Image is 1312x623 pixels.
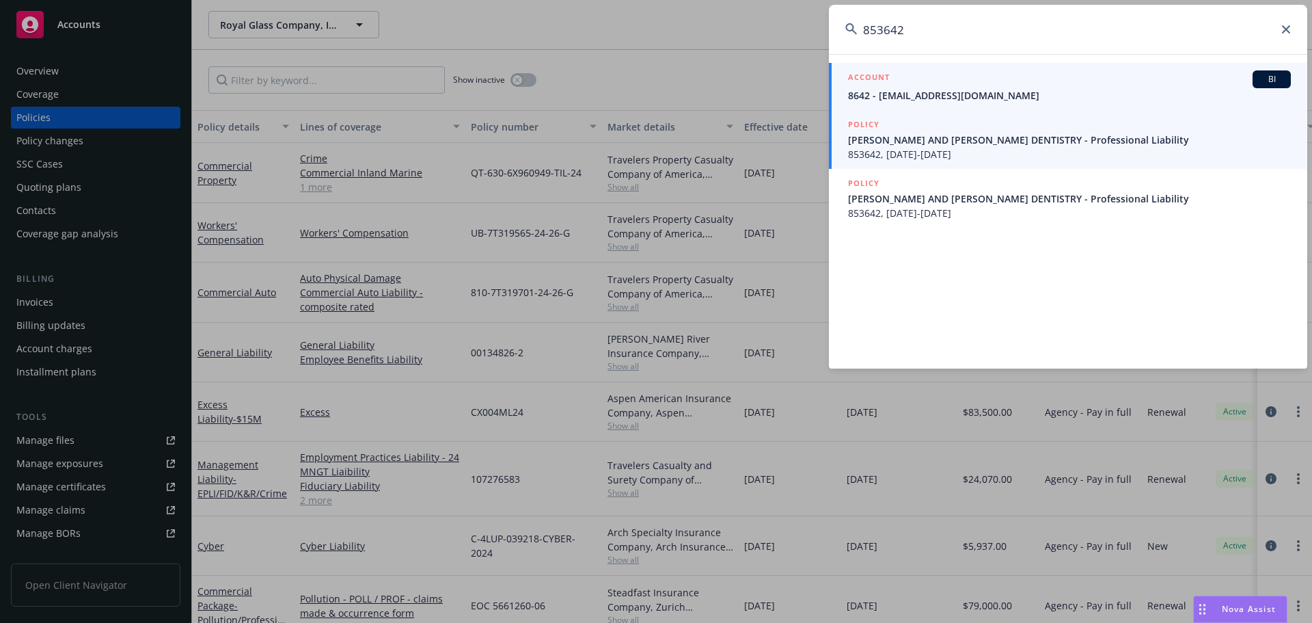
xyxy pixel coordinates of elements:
a: POLICY[PERSON_NAME] AND [PERSON_NAME] DENTISTRY - Professional Liability853642, [DATE]-[DATE] [829,169,1307,228]
a: ACCOUNTBI8642 - [EMAIL_ADDRESS][DOMAIN_NAME] [829,63,1307,110]
span: BI [1258,73,1285,85]
div: Drag to move [1194,596,1211,622]
span: 853642, [DATE]-[DATE] [848,147,1291,161]
span: 853642, [DATE]-[DATE] [848,206,1291,220]
input: Search... [829,5,1307,54]
h5: POLICY [848,176,879,190]
span: [PERSON_NAME] AND [PERSON_NAME] DENTISTRY - Professional Liability [848,191,1291,206]
span: [PERSON_NAME] AND [PERSON_NAME] DENTISTRY - Professional Liability [848,133,1291,147]
span: Nova Assist [1222,603,1276,615]
h5: ACCOUNT [848,70,890,87]
span: 8642 - [EMAIL_ADDRESS][DOMAIN_NAME] [848,88,1291,103]
button: Nova Assist [1193,596,1287,623]
h5: POLICY [848,118,879,131]
a: POLICY[PERSON_NAME] AND [PERSON_NAME] DENTISTRY - Professional Liability853642, [DATE]-[DATE] [829,110,1307,169]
